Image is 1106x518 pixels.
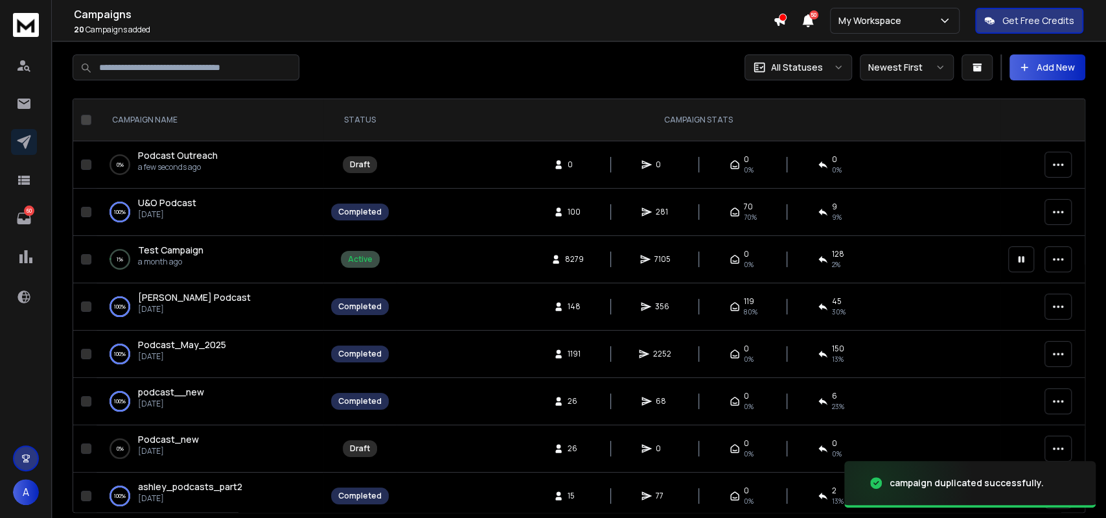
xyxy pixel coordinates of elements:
span: 9 [832,202,837,212]
a: 60 [11,206,37,231]
a: Podcast_new [138,433,199,446]
th: CAMPAIGN NAME [97,99,323,141]
span: 6 [832,391,837,401]
div: Completed [338,349,382,359]
div: Completed [338,396,382,406]
th: CAMPAIGN STATS [397,99,1000,141]
span: 80 % [744,307,757,317]
span: Test Campaign [138,244,203,256]
span: 2252 [653,349,671,359]
span: 119 [744,296,754,307]
td: 100%U&O Podcast[DATE] [97,189,323,236]
span: 100 [568,207,581,217]
span: 0% [744,449,754,459]
span: 26 [568,443,581,454]
span: 0 [744,344,749,354]
span: Podcast Outreach [138,149,218,161]
span: 0% [744,354,754,364]
span: 0 [744,486,749,496]
td: 100%Podcast_May_2025[DATE] [97,331,323,378]
td: 0%Podcast Outreacha few seconds ago [97,141,323,189]
div: Draft [350,159,370,170]
th: STATUS [323,99,397,141]
p: 0 % [117,158,124,171]
button: Add New [1009,54,1085,80]
td: 100%podcast__new[DATE] [97,378,323,425]
span: 0 [656,159,669,170]
span: 8279 [565,254,584,265]
span: ashley_podcasts_part2 [138,480,242,493]
a: Test Campaign [138,244,203,257]
a: ashley_podcasts_part2 [138,480,242,493]
span: 0 [832,154,837,165]
span: 0 [744,391,749,401]
span: 20 [74,24,84,35]
span: 77 [656,491,669,501]
span: 50 [809,10,818,19]
button: Get Free Credits [975,8,1083,34]
p: 100 % [114,489,126,502]
span: 1191 [568,349,581,359]
a: [PERSON_NAME] Podcast [138,291,251,304]
span: 0% [744,259,754,270]
span: 45 [832,296,842,307]
span: 0 [832,438,837,449]
span: 2 [832,486,836,496]
p: [DATE] [138,351,226,362]
h1: Campaigns [74,6,773,22]
span: Podcast_May_2025 [138,338,226,351]
p: [DATE] [138,399,204,409]
img: logo [13,13,39,37]
p: My Workspace [838,14,906,27]
a: Podcast Outreach [138,149,218,162]
div: Completed [338,491,382,501]
p: 100 % [114,206,126,218]
span: 0 [744,154,749,165]
div: Active [348,254,373,265]
td: 100%[PERSON_NAME] Podcast[DATE] [97,283,323,331]
button: A [13,479,39,505]
span: 13 % [832,354,844,364]
a: U&O Podcast [138,196,196,209]
p: 100 % [114,347,126,360]
p: Get Free Credits [1002,14,1074,27]
span: 0% [832,449,842,459]
button: Newest First [860,54,954,80]
span: 23 % [832,401,844,412]
span: 70 % [744,212,757,222]
div: Completed [338,301,382,312]
p: 1 % [117,253,123,266]
span: 0% [832,165,842,175]
span: 0 [656,443,669,454]
span: [PERSON_NAME] Podcast [138,291,251,303]
td: 1%Test Campaigna month ago [97,236,323,283]
p: All Statuses [771,61,823,74]
span: 13 % [832,496,844,506]
span: 128 [832,249,844,259]
div: Draft [350,443,370,454]
span: 281 [656,207,669,217]
p: [DATE] [138,493,242,504]
p: a month ago [138,257,203,267]
span: 148 [568,301,581,312]
span: Podcast_new [138,433,199,445]
p: Campaigns added [74,25,773,35]
p: a few seconds ago [138,162,218,172]
div: Completed [338,207,382,217]
span: 0% [744,165,754,175]
span: 0% [744,401,754,412]
p: 60 [24,206,34,216]
p: [DATE] [138,446,199,456]
span: 70 [744,202,753,212]
span: 2 % [832,259,840,270]
p: 0 % [117,442,124,455]
span: 30 % [832,307,846,317]
a: Podcast_May_2025 [138,338,226,351]
a: podcast__new [138,386,204,399]
span: 7105 [654,254,671,265]
span: 0 [744,438,749,449]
